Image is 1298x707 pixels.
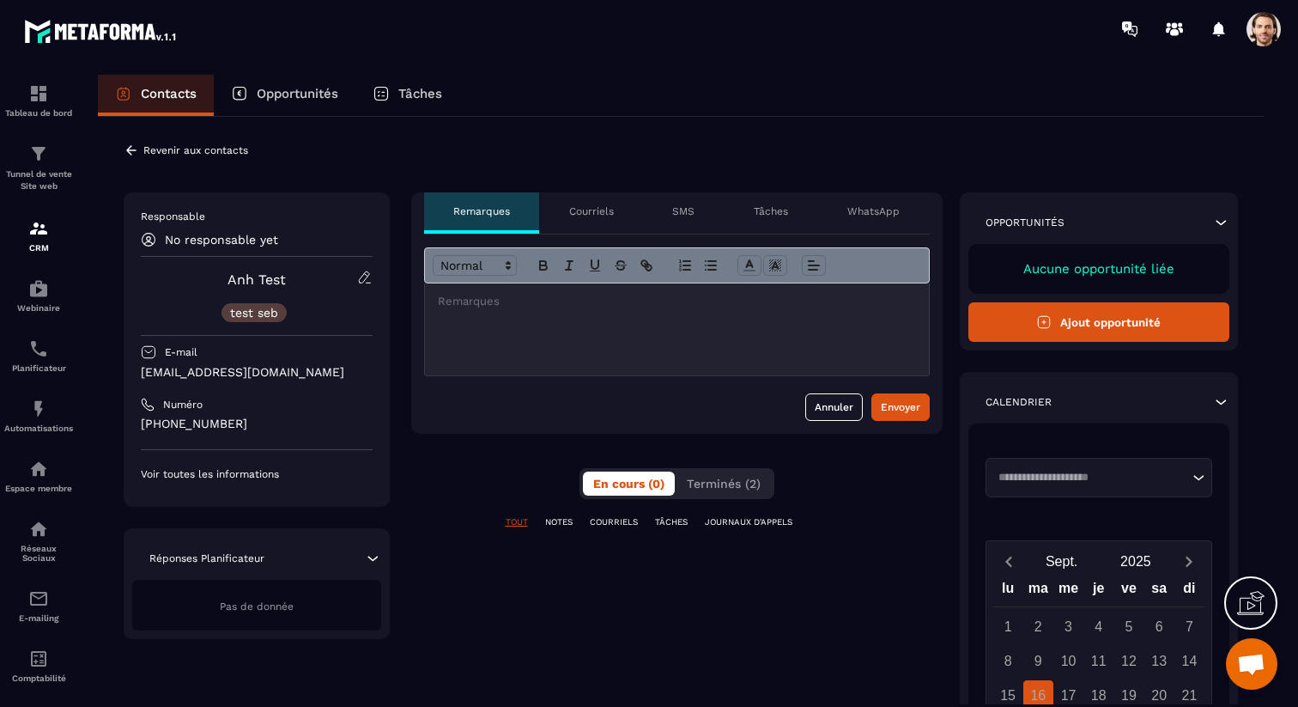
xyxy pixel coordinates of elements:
p: E-mailing [4,613,73,623]
div: ma [1023,576,1053,606]
a: formationformationTunnel de vente Site web [4,131,73,205]
div: 5 [1113,612,1143,642]
div: 14 [1174,646,1204,676]
div: 10 [1053,646,1083,676]
p: Courriels [569,204,614,218]
p: E-mail [165,345,197,359]
p: SMS [672,204,694,218]
a: automationsautomationsEspace membre [4,446,73,506]
p: Responsable [141,210,373,223]
a: automationsautomationsWebinaire [4,265,73,326]
p: [PHONE_NUMBER] [141,416,373,432]
div: Search for option [986,458,1213,497]
div: 2 [1023,612,1053,642]
div: ve [1113,576,1143,606]
div: 4 [1083,612,1113,642]
div: 1 [993,612,1023,642]
img: email [28,588,49,609]
a: emailemailE-mailing [4,576,73,636]
a: formationformationCRM [4,205,73,265]
p: Aucune opportunité liée [986,261,1213,277]
p: Comptabilité [4,673,73,683]
span: Pas de donnée [220,600,294,613]
p: Automatisations [4,424,73,433]
p: Revenir aux contacts [143,144,248,156]
p: Opportunités [986,216,1064,229]
input: Search for option [992,469,1189,486]
div: 7 [1174,612,1204,642]
a: schedulerschedulerPlanificateur [4,326,73,386]
div: di [1174,576,1204,606]
div: je [1083,576,1113,606]
button: Ajout opportunité [968,302,1230,342]
a: Tâches [355,75,459,116]
p: Remarques [453,204,510,218]
p: Voir toutes les informations [141,467,373,481]
div: 3 [1053,612,1083,642]
img: automations [28,278,49,299]
p: Réponses Planificateur [149,552,264,565]
button: Previous month [993,550,1025,573]
button: Open months overlay [1025,546,1099,576]
div: Envoyer [881,399,920,416]
button: Next month [1173,550,1204,573]
div: 9 [1023,646,1053,676]
p: test seb [230,307,278,319]
img: social-network [28,519,49,539]
div: 6 [1144,612,1174,642]
p: Tâches [754,204,788,218]
img: accountant [28,649,49,669]
a: automationsautomationsAutomatisations [4,386,73,446]
button: Open years overlay [1099,546,1173,576]
div: 13 [1144,646,1174,676]
div: Ouvrir le chat [1226,638,1277,690]
div: sa [1144,576,1174,606]
img: formation [28,143,49,164]
p: Réseaux Sociaux [4,544,73,563]
img: automations [28,459,49,479]
a: social-networksocial-networkRéseaux Sociaux [4,506,73,576]
p: Tunnel de vente Site web [4,168,73,192]
p: CRM [4,243,73,253]
div: 11 [1083,646,1113,676]
span: En cours (0) [593,477,664,491]
a: accountantaccountantComptabilité [4,636,73,696]
p: Opportunités [257,86,338,101]
a: Anh Test [227,271,286,288]
button: Envoyer [871,393,930,421]
p: TOUT [506,516,528,528]
button: Annuler [805,393,863,421]
p: Tableau de bord [4,108,73,118]
p: JOURNAUX D'APPELS [705,516,792,528]
img: formation [28,83,49,104]
p: Numéro [163,398,203,411]
img: automations [28,399,49,419]
a: Contacts [98,75,214,116]
span: Terminés (2) [687,477,761,491]
div: me [1053,576,1083,606]
p: No responsable yet [165,233,278,247]
p: [EMAIL_ADDRESS][DOMAIN_NAME] [141,364,373,381]
p: Contacts [141,86,197,101]
img: scheduler [28,338,49,359]
div: lu [992,576,1022,606]
button: En cours (0) [583,472,675,496]
button: Terminés (2) [676,472,771,496]
p: Webinaire [4,303,73,313]
div: 8 [993,646,1023,676]
p: TÂCHES [655,516,688,528]
p: NOTES [545,516,573,528]
a: Opportunités [214,75,355,116]
div: 12 [1113,646,1143,676]
p: Calendrier [986,395,1052,409]
p: COURRIELS [590,516,638,528]
img: logo [24,15,179,46]
a: formationformationTableau de bord [4,70,73,131]
img: formation [28,218,49,239]
p: Tâches [398,86,442,101]
p: Espace membre [4,484,73,493]
p: WhatsApp [847,204,900,218]
p: Planificateur [4,363,73,373]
